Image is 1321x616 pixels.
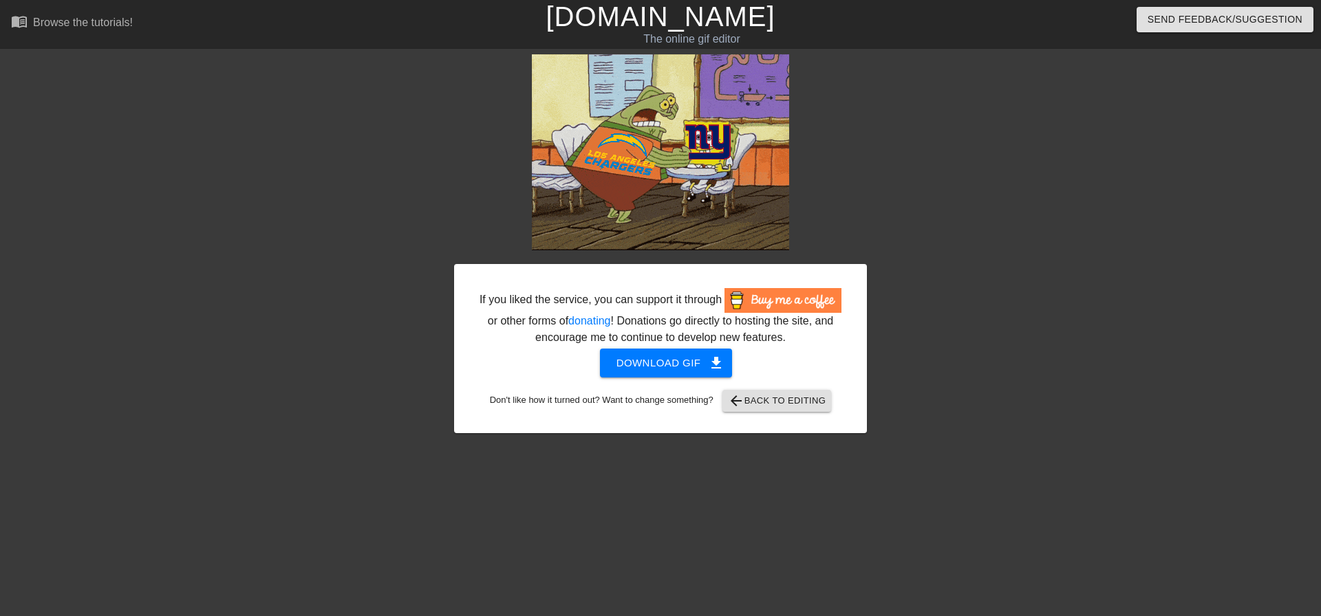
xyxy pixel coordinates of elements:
[728,393,744,409] span: arrow_back
[600,349,733,377] button: Download gif
[478,288,843,346] div: If you liked the service, you can support it through or other forms of ! Donations go directly to...
[1137,7,1313,32] button: Send Feedback/Suggestion
[568,315,610,327] a: donating
[11,13,28,30] span: menu_book
[616,354,716,372] span: Download gif
[708,355,724,371] span: get_app
[475,390,846,412] div: Don't like how it turned out? Want to change something?
[33,16,133,28] div: Browse the tutorials!
[724,288,841,313] img: Buy Me A Coffee
[11,13,133,34] a: Browse the tutorials!
[589,356,733,368] a: Download gif
[1148,11,1302,28] span: Send Feedback/Suggestion
[728,393,826,409] span: Back to Editing
[447,31,936,47] div: The online gif editor
[722,390,832,412] button: Back to Editing
[532,54,789,250] img: C7u8L0SN.gif
[546,1,775,32] a: [DOMAIN_NAME]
